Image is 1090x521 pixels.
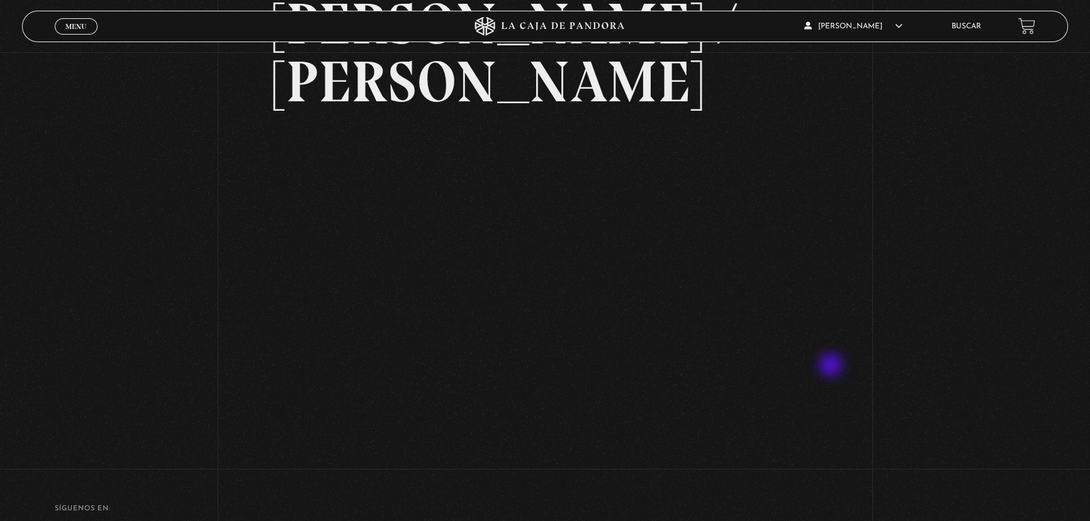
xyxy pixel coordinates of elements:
span: Cerrar [61,33,91,42]
iframe: Dailymotion video player – PROGRAMA EDITADO 29-8 TRUMP-MAD- [273,130,817,435]
span: Menu [65,23,86,30]
a: Buscar [951,23,980,30]
a: View your shopping cart [1018,18,1035,35]
span: [PERSON_NAME] [804,23,902,30]
h4: SÍguenos en: [55,505,1036,512]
